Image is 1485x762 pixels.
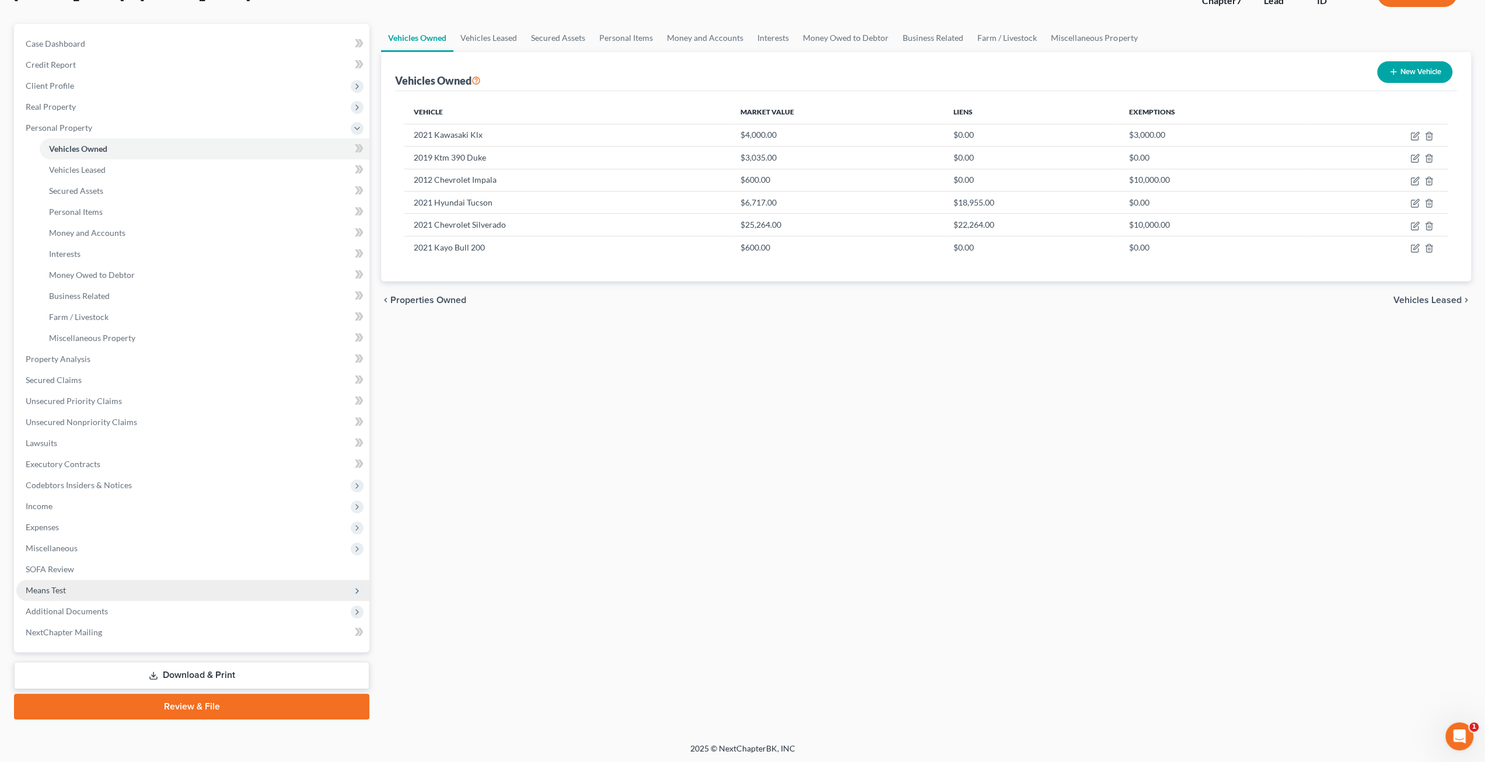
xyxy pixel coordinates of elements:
a: Download & Print [14,662,369,689]
td: $25,264.00 [731,214,944,236]
a: Executory Contracts [16,454,369,475]
i: chevron_left [381,295,390,305]
td: $3,000.00 [1119,124,1310,146]
a: Interests [40,243,369,265]
span: Case Dashboard [26,39,85,48]
button: Vehicles Leased chevron_right [1393,295,1471,305]
span: Means Test [26,585,66,595]
td: $22,264.00 [944,214,1119,236]
span: Client Profile [26,81,74,91]
span: Vehicles Leased [49,165,106,175]
i: chevron_right [1462,295,1471,305]
span: Expenses [26,522,59,532]
a: Business Related [896,24,970,52]
a: Money Owed to Debtor [796,24,896,52]
td: 2019 Ktm 390 Duke [404,147,731,169]
td: 2021 Chevrolet Silverado [404,214,731,236]
td: $600.00 [731,169,944,191]
td: $0.00 [944,124,1119,146]
span: Unsecured Priority Claims [26,396,122,406]
td: $0.00 [1119,236,1310,258]
a: NextChapter Mailing [16,622,369,643]
td: $10,000.00 [1119,214,1310,236]
span: Credit Report [26,60,76,69]
span: Interests [49,249,81,259]
th: Exemptions [1119,100,1310,124]
td: $3,035.00 [731,147,944,169]
span: Secured Claims [26,375,82,385]
a: Personal Items [40,201,369,222]
td: $0.00 [1119,147,1310,169]
span: Vehicles Owned [49,144,107,154]
a: Miscellaneous Property [1044,24,1144,52]
span: Codebtors Insiders & Notices [26,480,132,490]
a: Farm / Livestock [970,24,1044,52]
a: Property Analysis [16,349,369,370]
a: Review & File [14,694,369,719]
span: Additional Documents [26,606,108,616]
a: Unsecured Priority Claims [16,391,369,412]
a: Money Owed to Debtor [40,265,369,286]
td: 2012 Chevrolet Impala [404,169,731,191]
a: Secured Assets [40,180,369,201]
span: 1 [1469,722,1479,732]
span: Unsecured Nonpriority Claims [26,417,137,427]
a: Credit Report [16,54,369,75]
th: Market Value [731,100,944,124]
button: New Vehicle [1377,61,1452,83]
span: SOFA Review [26,564,74,574]
span: Income [26,501,53,511]
span: Lawsuits [26,438,57,448]
a: Vehicles Owned [40,138,369,159]
a: Money and Accounts [40,222,369,243]
th: Liens [944,100,1119,124]
span: Personal Property [26,123,92,133]
td: $6,717.00 [731,191,944,213]
a: Miscellaneous Property [40,328,369,349]
td: $4,000.00 [731,124,944,146]
iframe: Intercom live chat [1445,722,1473,750]
span: Personal Items [49,207,103,217]
td: 2021 Kayo Bull 200 [404,236,731,258]
a: Personal Items [592,24,660,52]
span: Executory Contracts [26,459,100,469]
span: Farm / Livestock [49,312,109,322]
div: Vehicles Owned [395,74,481,88]
span: Miscellaneous Property [49,333,135,343]
span: Real Property [26,102,76,112]
td: $0.00 [1119,191,1310,213]
span: Money and Accounts [49,228,125,238]
span: NextChapter Mailing [26,627,102,637]
span: Vehicles Leased [1393,295,1462,305]
td: $0.00 [944,147,1119,169]
span: Property Analysis [26,354,90,364]
th: Vehicle [404,100,731,124]
a: Lawsuits [16,433,369,454]
a: Vehicles Owned [381,24,453,52]
span: Properties Owned [390,295,466,305]
a: Case Dashboard [16,33,369,54]
a: Vehicles Leased [453,24,524,52]
span: Money Owed to Debtor [49,270,135,280]
button: chevron_left Properties Owned [381,295,466,305]
td: 2021 Kawasaki Klx [404,124,731,146]
td: 2021 Hyundai Tucson [404,191,731,213]
td: $600.00 [731,236,944,258]
a: Secured Assets [524,24,592,52]
td: $10,000.00 [1119,169,1310,191]
a: Money and Accounts [660,24,750,52]
a: Secured Claims [16,370,369,391]
a: Interests [750,24,796,52]
a: Business Related [40,286,369,307]
span: Business Related [49,291,110,301]
td: $0.00 [944,169,1119,191]
span: Miscellaneous [26,543,78,553]
span: Secured Assets [49,186,103,196]
td: $0.00 [944,236,1119,258]
a: Vehicles Leased [40,159,369,180]
a: Unsecured Nonpriority Claims [16,412,369,433]
a: Farm / Livestock [40,307,369,328]
td: $18,955.00 [944,191,1119,213]
a: SOFA Review [16,559,369,580]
